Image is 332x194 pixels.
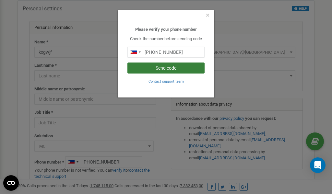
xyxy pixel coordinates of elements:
a: Contact support team [148,79,184,84]
button: Send code [127,63,205,74]
b: Please verify your phone number [135,27,197,32]
span: × [206,11,209,19]
button: Close [206,12,209,19]
button: Open CMP widget [3,175,19,191]
div: Telephone country code [128,47,143,57]
div: Open Intercom Messenger [310,157,326,173]
input: 0905 123 4567 [127,47,205,58]
p: Check the number before sending code [127,36,205,42]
